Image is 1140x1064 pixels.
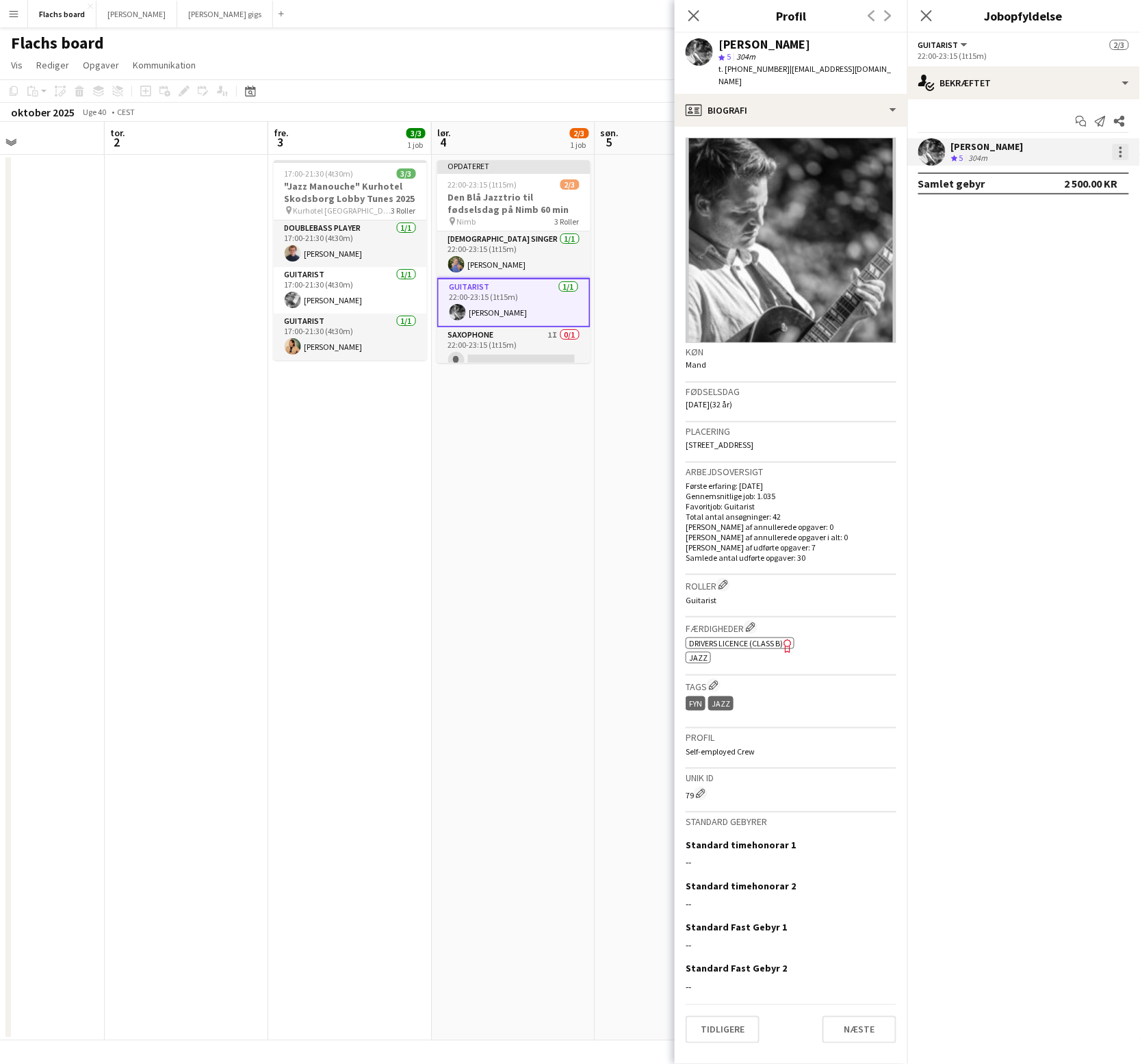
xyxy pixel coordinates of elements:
[11,105,75,119] div: oktober 2025
[437,231,591,278] app-card-role: [DEMOGRAPHIC_DATA] Singer1/122:00-23:15 (1t15m)[PERSON_NAME]
[570,128,589,138] span: 2/3
[108,134,125,150] span: 2
[435,134,451,150] span: 4
[686,385,896,398] h3: Fødselsdag
[686,881,796,893] h3: Standard timehonorar 2
[822,1016,896,1043] button: Næste
[391,205,416,216] span: 3 Roller
[555,216,580,227] span: 3 Roller
[718,64,790,74] span: t. [PHONE_NUMBER]
[560,179,580,190] span: 2/3
[77,107,112,117] span: Uge 40
[272,134,289,150] span: 3
[686,542,896,553] p: [PERSON_NAME] af udførte opgaver: 7
[675,94,907,127] div: Biografi
[686,595,716,605] span: Guitarist
[959,153,963,163] span: 5
[83,59,119,71] span: Opgaver
[437,160,591,171] div: Opdateret
[601,127,619,139] span: søn.
[437,191,591,216] h3: Den Blå Jazztrio til fødselsdag på Nimb 60 min
[686,425,896,438] h3: Placering
[718,64,892,86] span: | [EMAIL_ADDRESS][DOMAIN_NAME]
[599,134,619,150] span: 5
[11,59,23,71] span: Vis
[437,327,591,374] app-card-role: Saxophone1I0/122:00-23:15 (1t15m)
[274,127,289,139] span: fre.
[686,578,896,592] h3: Roller
[686,939,896,952] div: --
[96,1,177,27] button: [PERSON_NAME]
[457,216,476,227] span: Nimb
[686,532,896,542] p: [PERSON_NAME] af annullerede opgaver i alt: 0
[407,140,425,150] div: 1 job
[448,179,517,190] span: 22:00-23:15 (1t15m)
[31,56,75,74] a: Rediger
[686,787,896,800] div: 79
[1065,177,1118,190] div: 2 500.00 KR
[686,359,706,370] span: Mand
[133,59,196,71] span: Kommunikation
[1110,40,1129,50] span: 2/3
[274,220,427,267] app-card-role: Doublebass Player1/117:00-21:30 (4t30m)[PERSON_NAME]
[686,839,796,851] h3: Standard timehonorar 1
[11,33,104,53] h1: Flachs board
[285,168,354,179] span: 17:00-21:30 (4t30m)
[686,857,896,869] div: --
[406,128,426,138] span: 3/3
[274,180,427,205] h3: "Jazz Manouche" Kurhotel Skodsborg Lobby Tunes 2025
[686,522,896,532] p: [PERSON_NAME] af annullerede opgaver: 0
[686,679,896,693] h3: Tags
[686,491,896,501] p: Gennemsnitlige job: 1.035
[686,481,896,491] p: Første erfaring: [DATE]
[951,140,1024,153] div: [PERSON_NAME]
[686,501,896,511] p: Favoritjob: Guitarist
[294,205,391,216] span: Kurhotel [GEOGRAPHIC_DATA]
[177,1,273,27] button: [PERSON_NAME] gigs
[907,7,1140,25] h3: Jobopfyldelse
[77,56,125,74] a: Opgaver
[689,653,708,663] span: Jazz
[718,38,810,51] div: [PERSON_NAME]
[28,1,96,27] button: Flachs board
[686,440,753,450] span: [STREET_ADDRESS]
[918,51,1129,61] div: 22:00-23:15 (1t15m)
[686,963,787,975] h3: Standard Fast Gebyr 2
[110,127,125,139] span: tor.
[686,138,896,343] img: Mandskabs avatar eller foto
[686,731,896,744] h3: Profil
[675,7,907,25] h3: Profil
[689,638,783,648] span: Drivers Licence (Class B)
[274,160,427,360] app-job-card: 17:00-21:30 (4t30m)3/3"Jazz Manouche" Kurhotel Skodsborg Lobby Tunes 2025 Kurhotel [GEOGRAPHIC_DA...
[686,553,896,563] p: Samlede antal udførte opgaver: 30
[686,746,896,757] p: Self-employed Crew
[907,66,1140,99] div: Bekræftet
[117,107,135,117] div: CEST
[686,1016,760,1043] button: Tidligere
[397,168,416,179] span: 3/3
[918,177,985,190] div: Samlet gebyr
[966,153,991,164] div: 304m
[686,511,896,522] p: Total antal ansøgninger: 42
[686,981,896,993] div: --
[727,51,731,62] span: 5
[686,346,896,358] h3: Køn
[686,696,705,711] div: Fyn
[686,815,896,828] h3: Standard gebyrer
[274,314,427,360] app-card-role: Guitarist1/117:00-21:30 (4t30m)[PERSON_NAME]
[437,160,591,363] app-job-card: Opdateret22:00-23:15 (1t15m)2/3Den Blå Jazztrio til fødselsdag på Nimb 60 min Nimb3 Roller[DEMOGR...
[686,922,787,934] h3: Standard Fast Gebyr 1
[686,399,732,409] span: [DATE] (32 år)
[274,267,427,314] app-card-role: Guitarist1/117:00-21:30 (4t30m)[PERSON_NAME]
[127,56,201,74] a: Kommunikation
[686,620,896,635] h3: Færdigheder
[571,140,588,150] div: 1 job
[437,278,591,327] app-card-role: Guitarist1/122:00-23:15 (1t15m)[PERSON_NAME]
[36,59,69,71] span: Rediger
[686,898,896,911] div: --
[5,56,28,74] a: Vis
[437,127,451,139] span: lør.
[686,772,896,784] h3: Unik ID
